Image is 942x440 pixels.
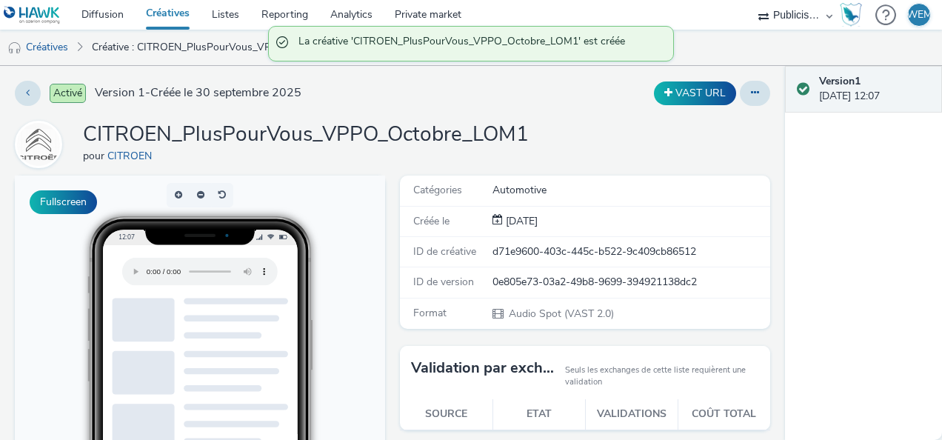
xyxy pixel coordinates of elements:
[906,4,932,26] div: WEM
[298,34,658,53] span: La créative 'CITROEN_PlusPourVous_VPPO_Octobre_LOM1' est créée
[413,306,447,320] span: Format
[247,342,352,360] li: QR Code
[492,244,769,259] div: d71e9600-403c-445c-b522-9c409cb86512
[654,81,736,105] button: VAST URL
[840,3,868,27] a: Hawk Academy
[678,399,770,430] th: Coût total
[840,3,862,27] img: Hawk Academy
[50,84,86,103] span: Activé
[247,307,352,324] li: Smartphone
[83,121,529,149] h1: CITROEN_PlusPourVous_VPPO_Octobre_LOM1
[413,183,462,197] span: Catégories
[95,84,301,101] span: Version 1 - Créée le 30 septembre 2025
[413,214,450,228] span: Créée le
[819,74,930,104] div: [DATE] 12:07
[492,183,769,198] div: Automotive
[503,214,538,228] span: [DATE]
[267,347,302,356] span: QR Code
[84,30,320,65] a: Créative : CITROEN_PlusPourVous_VPPO_Octobre_LOM1
[503,214,538,229] div: Création 30 septembre 2025, 12:07
[585,399,678,430] th: Validations
[492,275,769,290] div: 0e805e73-03a2-49b8-9699-394921138dc2
[104,57,120,65] span: 12:07
[4,6,61,24] img: undefined Logo
[492,399,585,430] th: Etat
[267,311,315,320] span: Smartphone
[413,244,476,259] span: ID de créative
[247,324,352,342] li: Ordinateur
[400,399,492,430] th: Source
[650,81,740,105] div: Dupliquer la créative en un VAST URL
[819,74,861,88] strong: Version 1
[565,364,759,389] small: Seuls les exchanges de cette liste requièrent une validation
[507,307,614,321] span: Audio Spot (VAST 2.0)
[15,137,68,151] a: CITROEN
[413,275,474,289] span: ID de version
[107,149,158,163] a: CITROEN
[7,41,22,56] img: audio
[17,123,60,166] img: CITROEN
[411,357,558,379] h3: Validation par exchange
[30,190,97,214] button: Fullscreen
[83,149,107,163] span: pour
[267,329,309,338] span: Ordinateur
